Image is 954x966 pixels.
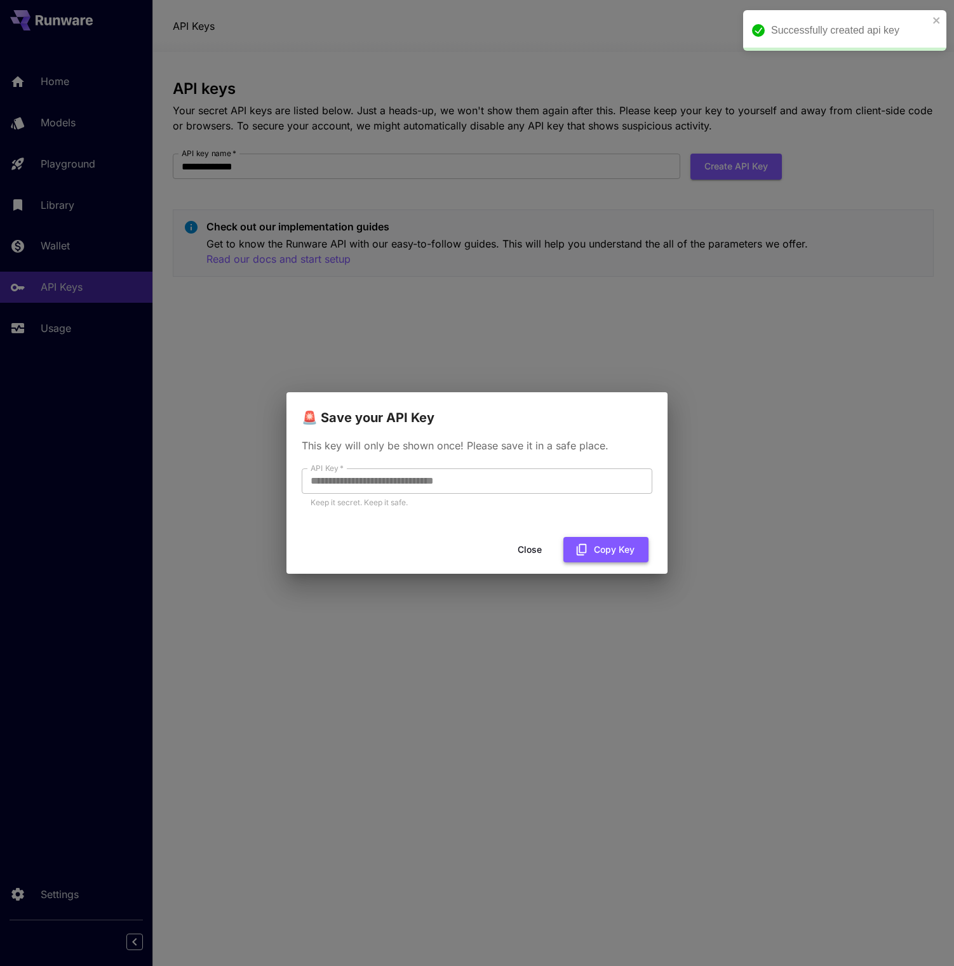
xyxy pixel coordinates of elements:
[932,15,941,25] button: close
[302,438,652,453] p: This key will only be shown once! Please save it in a safe place.
[563,537,648,563] button: Copy Key
[501,537,558,563] button: Close
[286,392,668,428] h2: 🚨 Save your API Key
[311,496,643,509] p: Keep it secret. Keep it safe.
[771,23,929,38] div: Successfully created api key
[311,463,344,473] label: API Key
